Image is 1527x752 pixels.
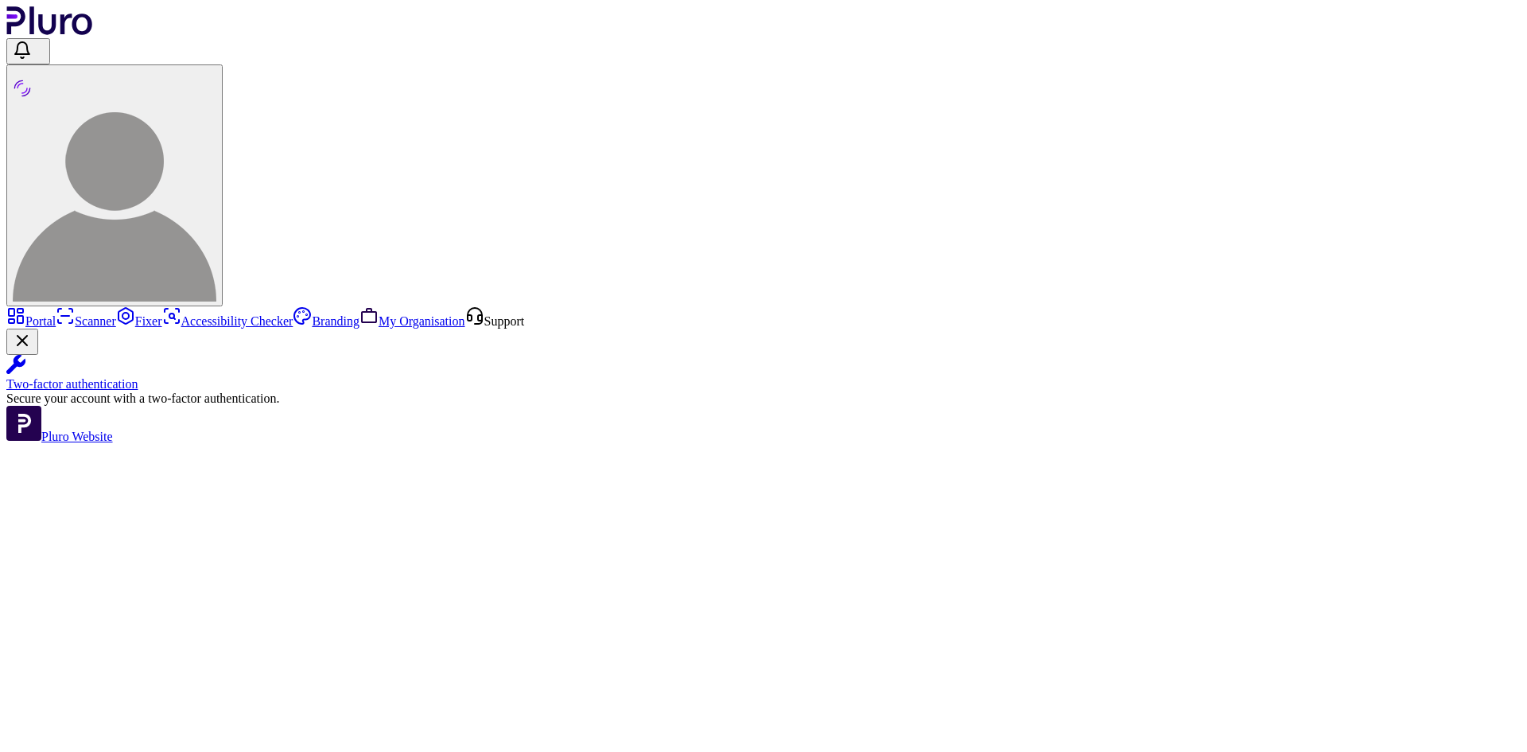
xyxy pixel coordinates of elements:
a: Branding [293,314,359,328]
a: Scanner [56,314,116,328]
a: Fixer [116,314,162,328]
a: Logo [6,24,93,37]
aside: Sidebar menu [6,306,1521,444]
button: Close Two-factor authentication notification [6,329,38,355]
img: SKY LALKA [13,98,216,302]
a: Open Support screen [465,314,525,328]
div: Two-factor authentication [6,377,1521,392]
a: My Organisation [359,314,465,328]
a: Portal [6,314,56,328]
button: Open notifications, you have 14 new notifications [6,38,50,64]
button: SKY LALKA [6,64,223,306]
a: Open Pluro Website [6,430,113,443]
a: Accessibility Checker [162,314,293,328]
div: Secure your account with a two-factor authentication. [6,392,1521,406]
a: Two-factor authentication [6,355,1521,392]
